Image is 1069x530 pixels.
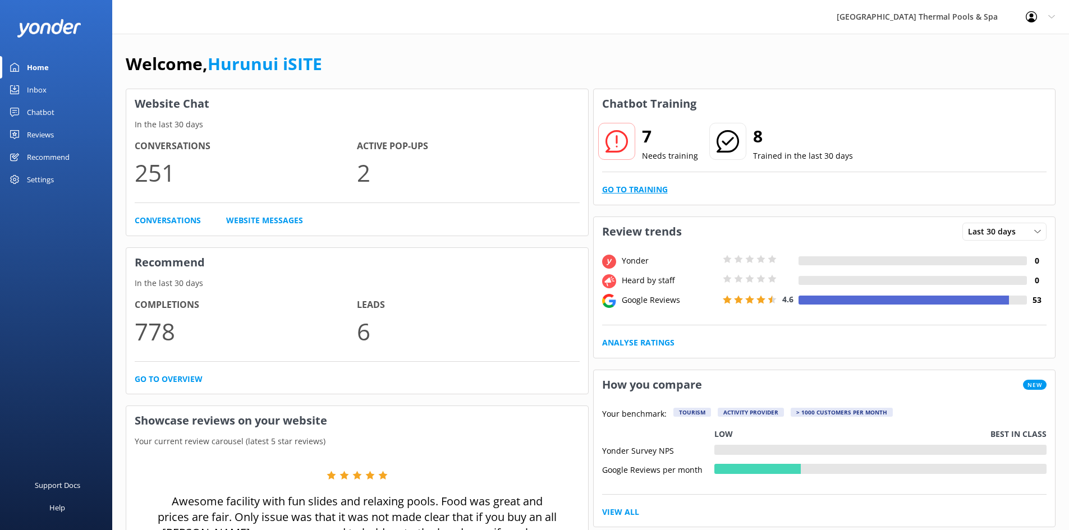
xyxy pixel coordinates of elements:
[126,277,588,289] p: In the last 30 days
[357,298,579,312] h4: Leads
[357,154,579,191] p: 2
[135,154,357,191] p: 251
[602,183,668,196] a: Go to Training
[753,123,853,150] h2: 8
[602,506,639,518] a: View All
[27,168,54,191] div: Settings
[602,464,714,474] div: Google Reviews per month
[782,294,793,305] span: 4.6
[126,248,588,277] h3: Recommend
[673,408,711,417] div: Tourism
[594,217,690,246] h3: Review trends
[1027,294,1047,306] h4: 53
[135,298,357,312] h4: Completions
[27,123,54,146] div: Reviews
[642,150,698,162] p: Needs training
[1023,380,1047,390] span: New
[126,435,588,448] p: Your current review carousel (latest 5 star reviews)
[135,373,203,385] a: Go to overview
[1027,274,1047,287] h4: 0
[126,89,588,118] h3: Website Chat
[135,139,357,154] h4: Conversations
[126,118,588,131] p: In the last 30 days
[718,408,784,417] div: Activity Provider
[208,52,322,75] a: Hurunui iSITE
[135,214,201,227] a: Conversations
[17,19,81,38] img: yonder-white-logo.png
[619,294,720,306] div: Google Reviews
[35,474,80,496] div: Support Docs
[968,225,1022,238] span: Last 30 days
[602,337,675,349] a: Analyse Ratings
[1027,255,1047,267] h4: 0
[27,101,54,123] div: Chatbot
[791,408,893,417] div: > 1000 customers per month
[27,56,49,79] div: Home
[135,312,357,350] p: 778
[619,255,720,267] div: Yonder
[27,79,47,101] div: Inbox
[594,89,705,118] h3: Chatbot Training
[642,123,698,150] h2: 7
[357,312,579,350] p: 6
[753,150,853,162] p: Trained in the last 30 days
[990,428,1047,440] p: Best in class
[594,370,710,399] h3: How you compare
[49,496,65,519] div: Help
[602,408,667,421] p: Your benchmark:
[27,146,70,168] div: Recommend
[602,445,714,455] div: Yonder Survey NPS
[226,214,303,227] a: Website Messages
[619,274,720,287] div: Heard by staff
[357,139,579,154] h4: Active Pop-ups
[126,50,322,77] h1: Welcome,
[126,406,588,435] h3: Showcase reviews on your website
[714,428,733,440] p: Low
